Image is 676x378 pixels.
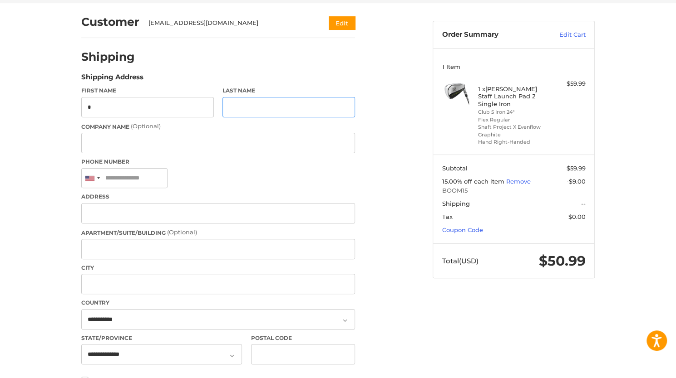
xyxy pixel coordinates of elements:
label: State/Province [81,334,242,342]
label: First Name [81,87,214,95]
span: $0.00 [568,213,586,220]
span: Tax [442,213,453,220]
span: Total (USD) [442,257,479,265]
h3: Order Summary [442,30,540,39]
a: Coupon Code [442,226,483,233]
label: Address [81,193,355,201]
button: Edit [329,16,355,29]
span: $50.99 [539,252,586,269]
label: Last Name [222,87,355,95]
div: United States: +1 [82,169,103,188]
span: Subtotal [442,165,468,172]
a: Remove [506,178,531,185]
label: City [81,264,355,272]
h4: 1 x [PERSON_NAME] Staff Launch Pad 2 Single Iron [478,85,548,107]
span: -$9.00 [567,178,586,185]
small: (Optional) [167,228,197,236]
label: Company Name [81,122,355,131]
span: 15.00% off each item [442,178,506,185]
span: BOOM15 [442,186,586,195]
div: [EMAIL_ADDRESS][DOMAIN_NAME] [148,19,311,28]
label: Phone Number [81,158,355,166]
span: $59.99 [567,165,586,172]
span: Shipping [442,200,470,207]
h2: Shipping [81,50,135,64]
li: Flex Regular [478,116,548,124]
div: $59.99 [550,79,586,88]
label: Apartment/Suite/Building [81,228,355,237]
li: Hand Right-Handed [478,138,548,146]
span: -- [581,200,586,207]
label: Postal Code [251,334,355,342]
a: Edit Cart [540,30,586,39]
small: (Optional) [131,122,161,130]
label: Country [81,299,355,307]
iframe: Google Customer Reviews [601,354,676,378]
legend: Shipping Address [81,72,143,87]
h3: 1 Item [442,63,586,70]
li: Shaft Project X Evenflow Graphite [478,123,548,138]
h2: Customer [81,15,139,29]
li: Club 5 Iron 24° [478,108,548,116]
